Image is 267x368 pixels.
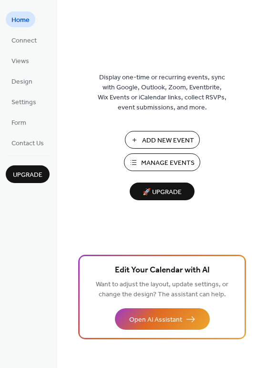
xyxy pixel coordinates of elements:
[6,73,38,89] a: Design
[115,264,210,277] span: Edit Your Calendar with AI
[6,114,32,130] a: Form
[11,139,44,149] span: Contact Us
[13,170,42,180] span: Upgrade
[96,278,228,301] span: Want to adjust the layout, update settings, or change the design? The assistant can help.
[125,131,200,149] button: Add New Event
[98,73,226,113] span: Display one-time or recurring events, sync with Google, Outlook, Zoom, Eventbrite, Wix Events or ...
[6,135,50,151] a: Contact Us
[115,308,210,330] button: Open AI Assistant
[129,315,182,325] span: Open AI Assistant
[11,118,26,128] span: Form
[141,158,195,168] span: Manage Events
[6,165,50,183] button: Upgrade
[124,153,200,171] button: Manage Events
[6,11,35,27] a: Home
[6,32,42,48] a: Connect
[11,77,32,87] span: Design
[11,56,29,66] span: Views
[142,136,194,146] span: Add New Event
[130,183,195,200] button: 🚀 Upgrade
[11,15,30,25] span: Home
[11,97,36,108] span: Settings
[6,53,35,68] a: Views
[6,94,42,109] a: Settings
[135,186,189,199] span: 🚀 Upgrade
[11,36,37,46] span: Connect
